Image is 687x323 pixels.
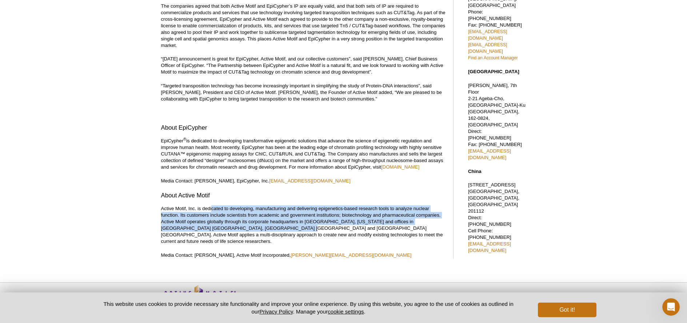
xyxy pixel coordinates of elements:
a: [EMAIL_ADDRESS][DOMAIN_NAME] [269,178,351,184]
p: Media Contact: [PERSON_NAME], EpiCypher, Inc. [161,178,446,184]
img: Active Motif, [157,283,241,312]
a: [PERSON_NAME][EMAIL_ADDRESS][DOMAIN_NAME] [291,252,411,258]
p: EpiCypher is dedicated to developing transformative epigenetic solutions that advance the science... [161,138,446,170]
a: [DOMAIN_NAME] [381,164,420,170]
p: [PERSON_NAME], 7th Floor 2-21 Ageba-Cho, [GEOGRAPHIC_DATA]-Ku [GEOGRAPHIC_DATA], 162-0824, [GEOGR... [468,82,526,161]
p: The companies agreed that both Active Motif and EpiCypher’s IP are equally valid, and that both s... [161,3,446,49]
a: [EMAIL_ADDRESS][DOMAIN_NAME] [468,42,507,54]
a: [EMAIL_ADDRESS][DOMAIN_NAME] [468,148,511,160]
button: cookie settings [328,308,364,315]
strong: [GEOGRAPHIC_DATA] [468,69,519,74]
p: Media Contact: [PERSON_NAME], Active Motif Incorporated, [161,252,446,259]
h3: About Active Motif [161,191,446,200]
a: Find an Account Manager [468,55,518,60]
iframe: Intercom live chat [662,298,680,316]
p: This website uses cookies to provide necessary site functionality and improve your online experie... [91,300,526,315]
sup: ® [183,137,186,141]
a: [EMAIL_ADDRESS][DOMAIN_NAME] [468,29,507,41]
p: [STREET_ADDRESS] [GEOGRAPHIC_DATA], [GEOGRAPHIC_DATA], [GEOGRAPHIC_DATA] 201112 Direct: [PHONE_NU... [468,182,526,254]
p: “Targeted transposition technology has become increasingly important in simplifying the study of ... [161,83,446,102]
a: [EMAIL_ADDRESS][DOMAIN_NAME] [468,241,511,253]
button: Got it! [538,303,596,317]
a: Privacy Policy [259,308,293,315]
strong: China [468,169,482,174]
p: “[DATE] announcement is great for EpiCypher, Active Motif, and our collective customers”, said [P... [161,56,446,75]
h3: About EpiCypher [161,123,446,132]
p: Active Motif, Inc. is dedicated to developing, manufacturing and delivering epigenetics-based res... [161,205,446,245]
